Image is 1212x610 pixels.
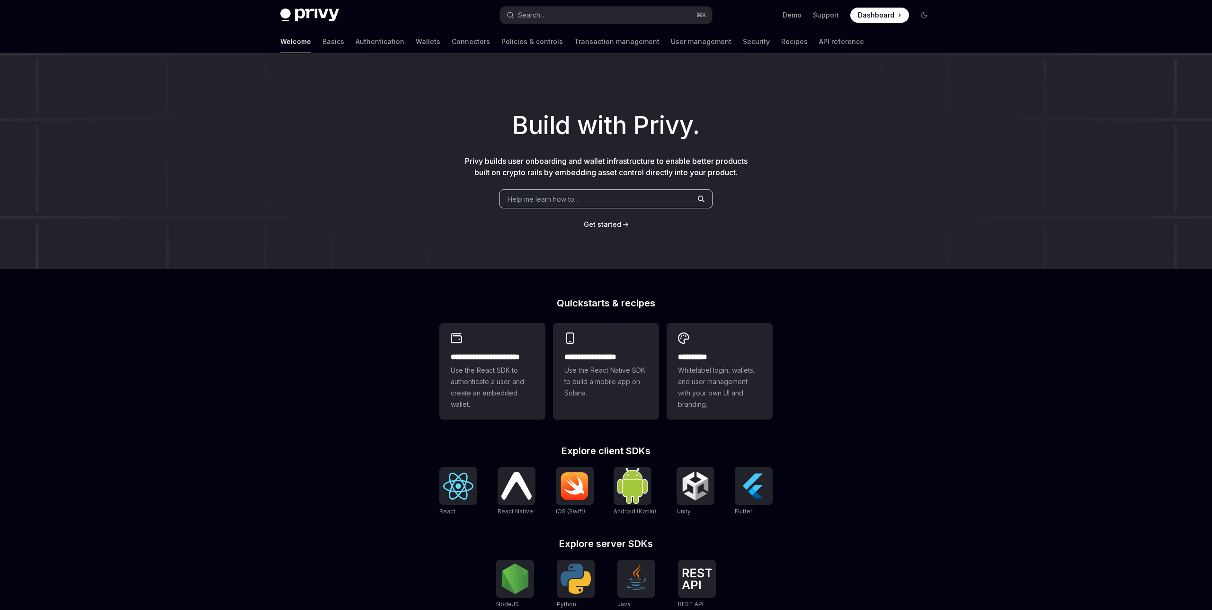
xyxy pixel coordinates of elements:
a: REST APIREST API [678,560,716,609]
a: Get started [584,220,621,229]
div: Search... [518,9,544,21]
a: Dashboard [850,8,909,23]
a: Basics [322,30,344,53]
span: Get started [584,220,621,228]
a: iOS (Swift)iOS (Swift) [556,467,594,516]
a: Authentication [356,30,404,53]
a: JavaJava [617,560,655,609]
span: Unity [677,508,691,515]
img: Flutter [739,471,769,501]
img: Python [561,564,591,594]
button: Search...⌘K [500,7,712,24]
img: REST API [682,568,712,589]
img: iOS (Swift) [560,472,590,500]
a: User management [671,30,731,53]
button: Toggle dark mode [917,8,932,23]
img: Java [621,564,651,594]
span: Python [557,601,576,608]
a: FlutterFlutter [735,467,773,516]
h2: Quickstarts & recipes [439,298,773,308]
h1: Build with Privy. [15,107,1197,144]
h2: Explore server SDKs [439,539,773,548]
span: Use the React SDK to authenticate a user and create an embedded wallet. [451,365,534,410]
img: React [443,473,473,500]
a: **** *****Whitelabel login, wallets, and user management with your own UI and branding. [667,323,773,420]
a: Transaction management [574,30,659,53]
a: Support [813,10,839,20]
a: Security [743,30,770,53]
span: Whitelabel login, wallets, and user management with your own UI and branding. [678,365,761,410]
span: Help me learn how to… [508,194,579,204]
h2: Explore client SDKs [439,446,773,456]
a: Wallets [416,30,440,53]
a: Android (Kotlin)Android (Kotlin) [614,467,656,516]
img: Unity [680,471,711,501]
span: Android (Kotlin) [614,508,656,515]
a: PythonPython [557,560,595,609]
img: NodeJS [500,564,530,594]
a: Connectors [452,30,490,53]
span: React Native [498,508,533,515]
img: Android (Kotlin) [617,468,648,503]
img: React Native [501,472,532,499]
a: UnityUnity [677,467,714,516]
a: Recipes [781,30,808,53]
a: Demo [783,10,802,20]
a: API reference [819,30,864,53]
span: REST API [678,601,704,608]
span: ⌘ K [696,11,706,19]
span: React [439,508,455,515]
span: Use the React Native SDK to build a mobile app on Solana. [564,365,648,399]
img: dark logo [280,9,339,22]
a: Welcome [280,30,311,53]
span: Flutter [735,508,752,515]
span: iOS (Swift) [556,508,585,515]
span: Dashboard [858,10,894,20]
a: ReactReact [439,467,477,516]
span: Privy builds user onboarding and wallet infrastructure to enable better products built on crypto ... [465,156,748,177]
a: Policies & controls [501,30,563,53]
span: Java [617,601,631,608]
a: NodeJSNodeJS [496,560,534,609]
a: React NativeReact Native [498,467,535,516]
span: NodeJS [496,601,519,608]
a: **** **** **** ***Use the React Native SDK to build a mobile app on Solana. [553,323,659,420]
